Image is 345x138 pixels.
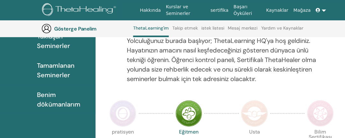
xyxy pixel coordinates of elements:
[133,25,169,31] font: ThetaLearning'im
[166,4,190,16] font: Kurslar ve Seminerler
[228,25,258,31] font: Mesaj merkezi
[179,128,198,135] font: Eğitmen
[37,32,70,50] font: Yaklaşan Seminerler
[202,25,225,31] font: istek listesi
[172,25,198,31] font: Takip etmek
[307,100,334,127] img: Bilim Sertifikası
[266,8,289,13] font: Kaynaklar
[112,128,134,135] font: pratisyen
[234,4,252,16] font: Başarı Öyküleri
[163,1,208,19] a: Kurslar ve Seminerler
[211,8,228,13] font: sertifika
[137,4,163,16] a: Hakkında
[133,25,169,37] a: ThetaLearning'im
[261,25,303,31] font: Yardım ve Kaynaklar
[231,1,264,19] a: Başarı Öyküleri
[228,25,258,36] a: Mesaj merkezi
[37,91,80,108] font: Benim dökümanlarım
[110,100,136,127] img: Uygulayıcı
[127,37,316,83] font: Yolculuğunuz burada başlıyor; ThetaLearning HQ'ya hoş geldiniz. Hayatınızın amacını nasıl keşfede...
[42,3,118,17] img: logo.png
[41,24,52,34] img: generic-user-icon.jpg
[202,25,225,36] a: istek listesi
[261,25,303,36] a: Yardım ve Kaynaklar
[249,128,260,135] font: Usta
[54,25,97,32] font: Gösterge Panelim
[264,4,291,16] a: Kaynaklar
[291,4,313,16] a: Mağaza
[37,61,75,79] font: Tamamlanan Seminerler
[176,100,202,127] img: Eğitmen
[293,8,311,13] font: Mağaza
[208,4,231,16] a: sertifika
[172,25,198,36] a: Takip etmek
[241,100,268,127] img: Usta
[140,8,161,13] font: Hakkında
